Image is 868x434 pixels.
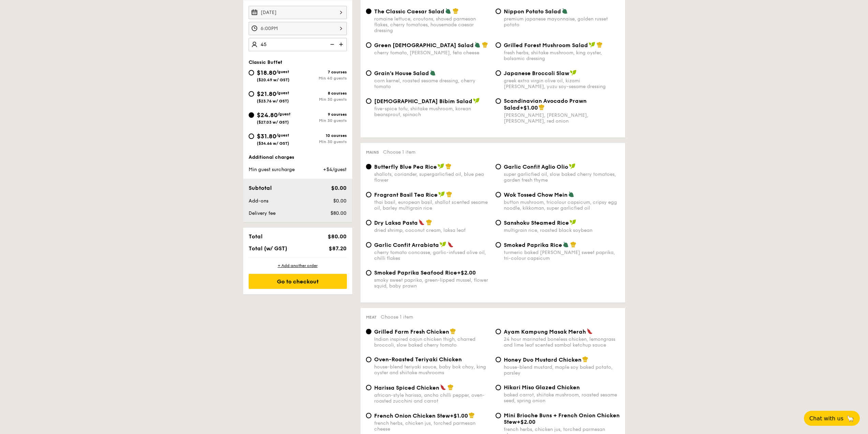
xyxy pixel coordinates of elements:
input: Grain's House Saladcorn kernel, roasted sesame dressing, cherry tomato [366,70,371,76]
img: icon-chef-hat.a58ddaea.svg [450,328,456,334]
div: dried shrimp, coconut cream, laksa leaf [374,227,490,233]
img: icon-spicy.37a8142b.svg [418,219,425,225]
input: Oven-Roasted Teriyaki Chickenhouse-blend teriyaki sauce, baby bok choy, king oyster and shiitake ... [366,357,371,362]
input: Grilled Forest Mushroom Saladfresh herbs, shiitake mushroom, king oyster, balsamic dressing [496,42,501,48]
span: Sanshoku Steamed Rice [504,220,569,226]
div: premium japanese mayonnaise, golden russet potato [504,16,620,28]
img: icon-chef-hat.a58ddaea.svg [597,42,603,48]
span: /guest [276,69,289,74]
input: Smoked Paprika Riceturmeric baked [PERSON_NAME] sweet paprika, tri-colour capsicum [496,242,501,248]
span: Mini Brioche Buns + French Onion Chicken Stew [504,412,620,425]
span: Japanese Broccoli Slaw [504,70,569,76]
span: $0.00 [331,185,347,191]
span: Hikari Miso Glazed Chicken [504,384,580,391]
img: icon-chef-hat.a58ddaea.svg [453,8,459,14]
div: Additional charges [249,154,347,161]
div: fresh herbs, shiitake mushroom, king oyster, balsamic dressing [504,50,620,61]
input: Butterfly Blue Pea Riceshallots, coriander, supergarlicfied oil, blue pea flower [366,164,371,169]
div: 7 courses [298,70,347,74]
span: /guest [276,90,289,95]
span: Mains [366,150,379,155]
input: Hikari Miso Glazed Chickenbaked carrot, shiitake mushroom, roasted sesame seed, spring onion [496,385,501,390]
span: ($23.76 w/ GST) [257,99,289,103]
span: Scandinavian Avocado Prawn Salad [504,98,587,111]
span: ($34.66 w/ GST) [257,141,289,146]
span: $18.80 [257,69,276,76]
span: Delivery fee [249,210,276,216]
span: $24.80 [257,111,278,119]
input: Dry Laksa Pastadried shrimp, coconut cream, laksa leaf [366,220,371,225]
div: Min 40 guests [298,76,347,81]
div: romaine lettuce, croutons, shaved parmesan flakes, cherry tomatoes, housemade caesar dressing [374,16,490,33]
input: Garlic Confit Arrabiatacherry tomato concasse, garlic-infused olive oil, chilli flakes [366,242,371,248]
div: greek extra virgin olive oil, kizami [PERSON_NAME], yuzu soy-sesame dressing [504,78,620,89]
div: 10 courses [298,133,347,138]
img: icon-vegan.f8ff3823.svg [473,98,480,104]
span: /guest [276,133,289,138]
span: Total [249,233,263,240]
span: Total (w/ GST) [249,245,287,252]
span: Grilled Forest Mushroom Salad [504,42,588,48]
img: icon-vegan.f8ff3823.svg [440,241,446,248]
img: icon-vegan.f8ff3823.svg [569,163,576,169]
span: [DEMOGRAPHIC_DATA] Bibim Salad [374,98,472,104]
img: icon-vegetarian.fe4039eb.svg [430,70,436,76]
input: $18.80/guest($20.49 w/ GST)7 coursesMin 40 guests [249,70,254,75]
img: icon-chef-hat.a58ddaea.svg [469,412,475,418]
input: Sanshoku Steamed Ricemultigrain rice, roasted black soybean [496,220,501,225]
span: Nippon Potato Salad [504,8,561,15]
img: icon-vegan.f8ff3823.svg [570,70,577,76]
div: Min 30 guests [298,97,347,102]
span: 🦙 [846,415,854,422]
span: Garlic Confit Arrabiata [374,242,439,248]
input: Ayam Kampung Masak Merah24 hour marinated boneless chicken, lemongrass and lime leaf scented samb... [496,329,501,334]
input: $31.80/guest($34.66 w/ GST)10 coursesMin 30 guests [249,134,254,139]
input: Japanese Broccoli Slawgreek extra virgin olive oil, kizami [PERSON_NAME], yuzu soy-sesame dressing [496,70,501,76]
img: icon-spicy.37a8142b.svg [440,384,446,390]
input: Nippon Potato Saladpremium japanese mayonnaise, golden russet potato [496,9,501,14]
span: Smoked Paprika Rice [504,242,562,248]
input: Event date [249,6,347,19]
div: house-blend teriyaki sauce, baby bok choy, king oyster and shiitake mushrooms [374,364,490,376]
img: icon-vegan.f8ff3823.svg [589,42,595,48]
img: icon-vegetarian.fe4039eb.svg [445,8,451,14]
div: house-blend mustard, maple soy baked potato, parsley [504,364,620,376]
div: multigrain rice, roasted black soybean [504,227,620,233]
div: Min 30 guests [298,118,347,123]
span: Fragrant Basil Tea Rice [374,192,438,198]
img: icon-spicy.37a8142b.svg [447,241,454,248]
span: +$2.00 [517,419,535,425]
img: icon-reduce.1d2dbef1.svg [326,38,337,51]
input: $24.80/guest($27.03 w/ GST)9 coursesMin 30 guests [249,112,254,118]
div: african-style harissa, ancho chilli pepper, oven-roasted zucchini and carrot [374,392,490,404]
img: icon-vegetarian.fe4039eb.svg [568,191,574,197]
span: Smoked Paprika Seafood Rice [374,269,457,276]
img: icon-vegetarian.fe4039eb.svg [562,8,568,14]
img: icon-vegetarian.fe4039eb.svg [563,241,569,248]
span: $80.00 [330,210,347,216]
span: +$1.00 [450,412,468,419]
span: Butterfly Blue Pea Rice [374,164,437,170]
div: button mushroom, tricolour capsicum, cripsy egg noodle, kikkoman, super garlicfied oil [504,199,620,211]
img: icon-chef-hat.a58ddaea.svg [570,241,576,248]
div: corn kernel, roasted sesame dressing, cherry tomato [374,78,490,89]
input: Harissa Spiced Chickenafrican-style harissa, ancho chilli pepper, oven-roasted zucchini and carrot [366,385,371,390]
img: icon-chef-hat.a58ddaea.svg [445,163,452,169]
img: icon-chef-hat.a58ddaea.svg [582,356,588,362]
span: Meat [366,315,377,320]
div: Go to checkout [249,274,347,289]
div: turmeric baked [PERSON_NAME] sweet paprika, tri-colour capsicum [504,250,620,261]
span: Min guest surcharge [249,167,295,172]
div: Indian inspired cajun chicken thigh, charred broccoli, slow baked cherry tomato [374,336,490,348]
img: icon-chef-hat.a58ddaea.svg [539,104,545,110]
span: /guest [278,112,291,116]
span: +$2.00 [457,269,476,276]
img: icon-spicy.37a8142b.svg [587,328,593,334]
span: $80.00 [328,233,347,240]
img: icon-vegan.f8ff3823.svg [570,219,576,225]
div: shallots, coriander, supergarlicfied oil, blue pea flower [374,171,490,183]
img: icon-add.58712e84.svg [337,38,347,51]
img: icon-vegan.f8ff3823.svg [438,191,445,197]
input: [DEMOGRAPHIC_DATA] Bibim Saladfive-spice tofu, shiitake mushroom, korean beansprout, spinach [366,98,371,104]
img: icon-chef-hat.a58ddaea.svg [447,384,454,390]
